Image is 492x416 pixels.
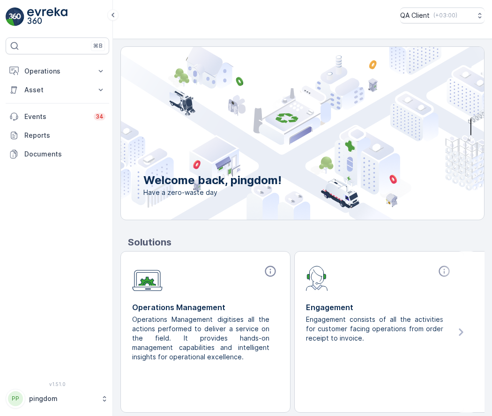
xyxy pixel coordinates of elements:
span: Have a zero-waste day [143,188,282,197]
p: Engagement consists of all the activities for customer facing operations from order receipt to in... [306,315,445,343]
div: PP [8,391,23,406]
img: module-icon [306,265,328,291]
button: Operations [6,62,109,81]
img: module-icon [132,265,163,291]
p: Reports [24,131,105,140]
button: PPpingdom [6,389,109,409]
p: Operations Management [132,302,279,313]
p: pingdom [29,394,96,403]
p: Asset [24,85,90,95]
a: Reports [6,126,109,145]
img: city illustration [79,47,484,220]
p: Documents [24,149,105,159]
a: Documents [6,145,109,163]
p: 34 [96,113,104,120]
img: logo [6,7,24,26]
p: ⌘B [93,42,103,50]
p: Operations Management digitises all the actions performed to deliver a service on the field. It p... [132,315,271,362]
button: Asset [6,81,109,99]
span: v 1.51.0 [6,381,109,387]
a: Events34 [6,107,109,126]
p: Solutions [128,235,485,249]
p: Events [24,112,88,121]
img: logo_light-DOdMpM7g.png [27,7,67,26]
p: ( +03:00 ) [433,12,457,19]
button: QA Client(+03:00) [400,7,485,23]
p: Operations [24,67,90,76]
p: Welcome back, pingdom! [143,173,282,188]
p: Engagement [306,302,453,313]
p: QA Client [400,11,430,20]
